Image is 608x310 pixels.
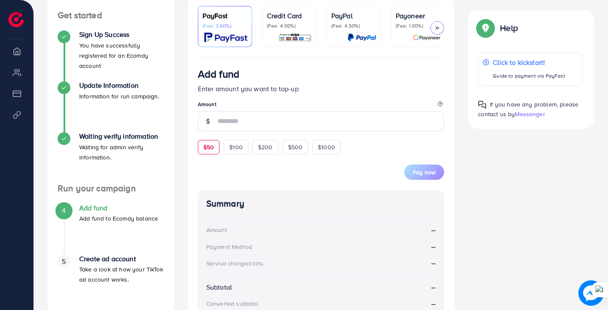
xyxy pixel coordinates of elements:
span: If you have any problem, please contact us by [478,100,578,118]
div: Service charge [206,259,266,268]
span: 4 [62,206,66,215]
h4: Run your campaign [47,183,174,194]
h4: Add fund [79,204,158,212]
h3: Add fund [198,68,239,80]
h4: Waiting verify information [79,132,164,140]
li: Update Information [47,81,174,132]
span: $100 [229,143,243,151]
span: $50 [203,143,214,151]
div: Converted subtotal [206,299,258,308]
p: Take a look at how your TikTok ad account works. [79,264,164,285]
img: logo [8,12,24,27]
span: 5 [62,257,66,266]
img: image [578,280,604,306]
strong: -- [431,258,436,268]
p: (Fee: 3.60%) [203,22,247,29]
h4: Summary [206,198,436,209]
p: PayFast [203,11,247,21]
img: Popup guide [478,101,486,109]
h4: Create ad account [79,255,164,263]
li: Waiting verify information [47,132,174,183]
p: Payoneer [396,11,441,21]
span: Pay now [413,168,436,176]
legend: Amount [198,101,444,111]
img: card [347,33,376,42]
img: card [278,33,312,42]
h4: Update Information [79,81,159,89]
p: You have successfully registered for an Ecomdy account [79,40,164,71]
li: Add fund [47,204,174,255]
div: Payment Method [206,243,252,251]
small: (3.00%) [247,260,263,267]
li: Sign Up Success [47,31,174,81]
li: Create ad account [47,255,174,306]
p: Guide to payment via PayFast [493,71,565,81]
span: Messenger [515,110,545,118]
span: $1000 [318,143,335,151]
div: Subtotal [206,282,232,292]
p: Waiting for admin verify information. [79,142,164,162]
p: Information for run campaign. [79,91,159,101]
strong: -- [431,299,436,309]
strong: -- [431,242,436,251]
p: PayPal [331,11,376,21]
p: Help [500,23,518,33]
img: card [413,33,441,42]
strong: -- [431,282,436,292]
button: Pay now [404,165,444,180]
p: Credit Card [267,11,312,21]
span: $500 [288,143,303,151]
span: $200 [258,143,273,151]
p: (Fee: 4.00%) [267,22,312,29]
div: Amount [206,226,227,234]
p: Add fund to Ecomdy balance [79,213,158,223]
h4: Get started [47,10,174,21]
p: (Fee: 1.00%) [396,22,441,29]
h4: Sign Up Success [79,31,164,39]
p: Enter amount you want to top-up [198,84,444,94]
img: Popup guide [478,20,493,36]
p: (Fee: 4.50%) [331,22,376,29]
strong: -- [431,225,436,235]
img: card [204,33,247,42]
p: Click to kickstart! [493,57,565,67]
